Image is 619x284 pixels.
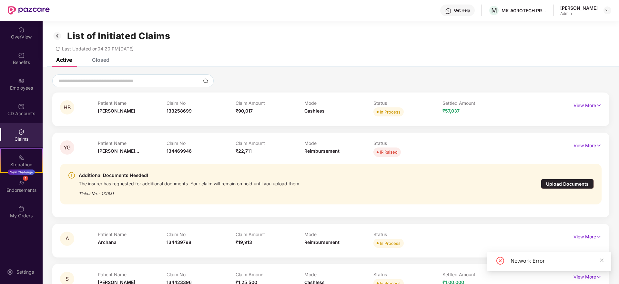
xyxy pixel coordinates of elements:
[18,205,25,212] img: svg+xml;base64,PHN2ZyBpZD0iTXlfT3JkZXJzIiBkYXRhLW5hbWU9Ik15IE9yZGVycyIgeG1sbnM9Imh0dHA6Ly93d3cudz...
[573,100,602,109] p: View More
[8,169,35,175] div: New Challenge
[373,100,442,106] p: Status
[98,232,167,237] p: Patient Name
[605,8,610,13] img: svg+xml;base64,PHN2ZyBpZD0iRHJvcGRvd24tMzJ4MzIiIHhtbG5zPSJodHRwOi8vd3d3LnczLm9yZy8yMDAwL3N2ZyIgd2...
[442,272,512,277] p: Settled Amount
[18,78,25,84] img: svg+xml;base64,PHN2ZyBpZD0iRW1wbG95ZWVzIiB4bWxucz0iaHR0cDovL3d3dy53My5vcmcvMjAwMC9zdmciIHdpZHRoPS...
[596,273,602,280] img: svg+xml;base64,PHN2ZyB4bWxucz0iaHR0cDovL3d3dy53My5vcmcvMjAwMC9zdmciIHdpZHRoPSIxNyIgaGVpZ2h0PSIxNy...
[167,272,236,277] p: Claim No
[600,258,604,263] span: close
[98,239,117,245] span: Archana
[380,240,401,246] div: In Process
[18,154,25,161] img: svg+xml;base64,PHN2ZyB4bWxucz0iaHR0cDovL3d3dy53My5vcmcvMjAwMC9zdmciIHdpZHRoPSIyMSIgaGVpZ2h0PSIyMC...
[442,108,460,114] span: ₹57,037
[203,78,208,83] img: svg+xml;base64,PHN2ZyBpZD0iU2VhcmNoLTMyeDMyIiB4bWxucz0iaHR0cDovL3d3dy53My5vcmcvMjAwMC9zdmciIHdpZH...
[491,6,497,14] span: M
[18,129,25,135] img: svg+xml;base64,PHN2ZyBpZD0iQ2xhaW0iIHhtbG5zPSJodHRwOi8vd3d3LnczLm9yZy8yMDAwL3N2ZyIgd2lkdGg9IjIwIi...
[573,232,602,240] p: View More
[304,148,340,154] span: Reimbursement
[496,257,504,265] span: close-circle
[560,11,598,16] div: Admin
[304,108,325,114] span: Cashless
[62,46,134,51] span: Last Updated on 04:20 PM[DATE]
[15,269,36,275] div: Settings
[167,239,191,245] span: 134439798
[236,140,305,146] p: Claim Amount
[92,57,109,63] div: Closed
[66,236,69,241] span: A
[373,232,442,237] p: Status
[79,171,300,179] div: Additional Documents Needed!
[98,108,135,114] span: [PERSON_NAME]
[373,272,442,277] p: Status
[442,100,512,106] p: Settled Amount
[236,148,252,154] span: ₹22,711
[445,8,452,14] img: svg+xml;base64,PHN2ZyBpZD0iSGVscC0zMngzMiIgeG1sbnM9Imh0dHA6Ly93d3cudzMub3JnLzIwMDAvc3ZnIiB3aWR0aD...
[18,180,25,186] img: svg+xml;base64,PHN2ZyBpZD0iRW5kb3JzZW1lbnRzIiB4bWxucz0iaHR0cDovL3d3dy53My5vcmcvMjAwMC9zdmciIHdpZH...
[52,30,63,41] img: svg+xml;base64,PHN2ZyB3aWR0aD0iMzIiIGhlaWdodD0iMzIiIHZpZXdCb3g9IjAgMCAzMiAzMiIgZmlsbD0ibm9uZSIgeG...
[304,272,373,277] p: Mode
[79,179,300,187] div: The insurer has requested for additional documents. Your claim will remain on hold until you uplo...
[167,140,236,146] p: Claim No
[596,233,602,240] img: svg+xml;base64,PHN2ZyB4bWxucz0iaHR0cDovL3d3dy53My5vcmcvMjAwMC9zdmciIHdpZHRoPSIxNyIgaGVpZ2h0PSIxNy...
[56,57,72,63] div: Active
[541,179,594,189] div: Upload Documents
[8,6,50,15] img: New Pazcare Logo
[167,232,236,237] p: Claim No
[98,100,167,106] p: Patient Name
[18,52,25,59] img: svg+xml;base64,PHN2ZyBpZD0iQmVuZWZpdHMiIHhtbG5zPSJodHRwOi8vd3d3LnczLm9yZy8yMDAwL3N2ZyIgd2lkdGg9Ij...
[236,272,305,277] p: Claim Amount
[596,102,602,109] img: svg+xml;base64,PHN2ZyB4bWxucz0iaHR0cDovL3d3dy53My5vcmcvMjAwMC9zdmciIHdpZHRoPSIxNyIgaGVpZ2h0PSIxNy...
[66,276,69,282] span: S
[167,100,236,106] p: Claim No
[236,108,253,114] span: ₹90,017
[167,108,192,114] span: 133258699
[304,140,373,146] p: Mode
[236,239,252,245] span: ₹19,913
[236,100,305,106] p: Claim Amount
[502,7,547,14] div: MK AGROTECH PRIVATE LIMITED
[304,100,373,106] p: Mode
[7,269,13,275] img: svg+xml;base64,PHN2ZyBpZD0iU2V0dGluZy0yMHgyMCIgeG1sbnM9Imh0dHA6Ly93d3cudzMub3JnLzIwMDAvc3ZnIiB3aW...
[380,109,401,115] div: In Process
[373,140,442,146] p: Status
[596,142,602,149] img: svg+xml;base64,PHN2ZyB4bWxucz0iaHR0cDovL3d3dy53My5vcmcvMjAwMC9zdmciIHdpZHRoPSIxNyIgaGVpZ2h0PSIxNy...
[304,239,340,245] span: Reimbursement
[304,232,373,237] p: Mode
[67,30,170,41] h1: List of Initiated Claims
[454,8,470,13] div: Get Help
[511,257,604,265] div: Network Error
[98,148,139,154] span: [PERSON_NAME]...
[18,103,25,110] img: svg+xml;base64,PHN2ZyBpZD0iQ0RfQWNjb3VudHMiIGRhdGEtbmFtZT0iQ0QgQWNjb3VudHMiIHhtbG5zPSJodHRwOi8vd3...
[64,105,71,110] span: HB
[64,145,71,150] span: YG
[167,148,192,154] span: 134469946
[236,232,305,237] p: Claim Amount
[1,161,42,168] div: Stepathon
[560,5,598,11] div: [PERSON_NAME]
[98,140,167,146] p: Patient Name
[18,27,25,33] img: svg+xml;base64,PHN2ZyBpZD0iSG9tZSIgeG1sbnM9Imh0dHA6Ly93d3cudzMub3JnLzIwMDAvc3ZnIiB3aWR0aD0iMjAiIG...
[98,272,167,277] p: Patient Name
[23,176,28,181] div: 1
[68,171,76,179] img: svg+xml;base64,PHN2ZyBpZD0iV2FybmluZ18tXzI0eDI0IiBkYXRhLW5hbWU9Ildhcm5pbmcgLSAyNHgyNCIgeG1sbnM9Im...
[380,149,398,155] div: IR Raised
[56,46,60,51] span: redo
[573,140,602,149] p: View More
[79,187,300,197] div: Ticket No. - 174981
